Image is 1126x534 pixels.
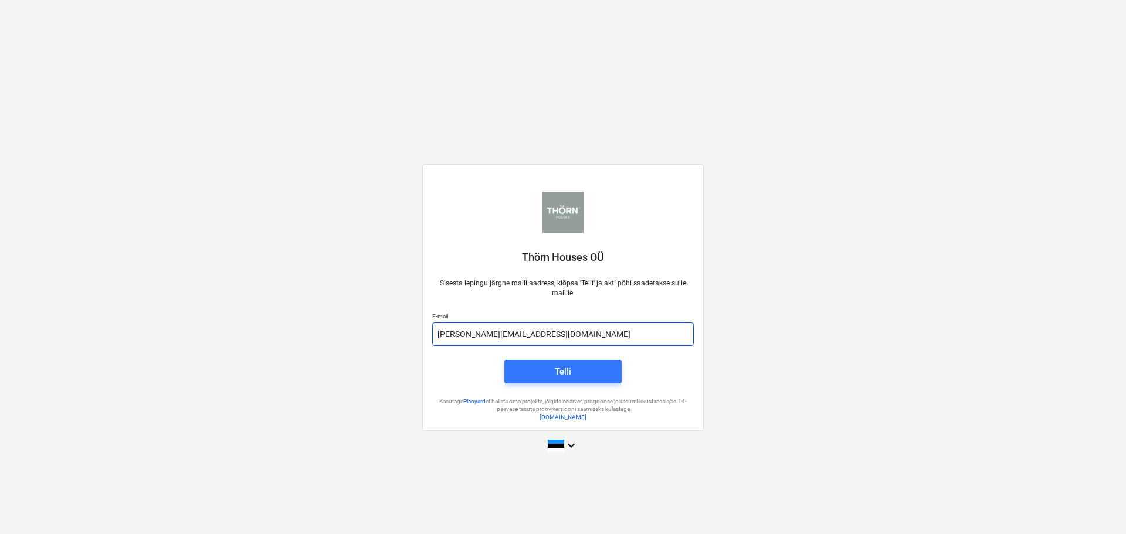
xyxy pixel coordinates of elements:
a: [DOMAIN_NAME] [540,414,586,420]
div: Telli [555,364,571,379]
p: Kasutage et hallata oma projekte, jälgida eelarvet, prognoose ja kasumlikkust reaalajas. 14-päeva... [432,397,694,413]
p: Sisesta lepingu järgne maili aadress, klõpsa 'Telli' ja akti põhi saadetakse sulle mailile. [432,278,694,298]
i: keyboard_arrow_down [564,438,578,453]
p: E-mail [432,312,694,322]
a: Planyard [463,398,486,404]
p: Thörn Houses OÜ [432,250,694,264]
button: Telli [504,360,622,383]
input: E-mail [432,322,694,346]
